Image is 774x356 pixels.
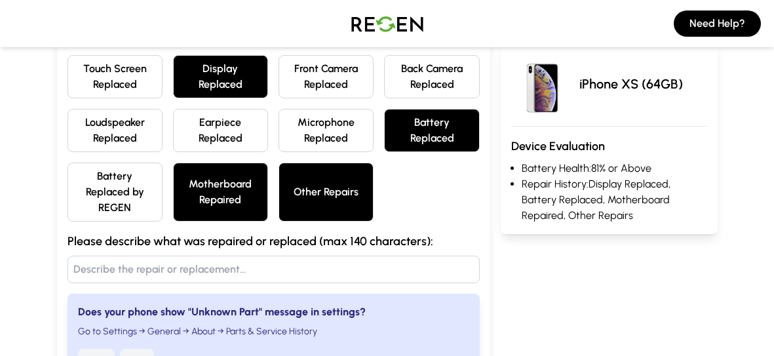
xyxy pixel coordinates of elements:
[674,10,761,37] button: Need Help?
[341,5,433,42] img: Logo
[173,163,268,222] button: Motherboard Repaired
[384,55,479,98] button: Back Camera Replaced
[522,176,707,224] li: Repair History: Display Replaced, Battery Replaced, Motherboard Repaired, Other Repairs
[68,232,480,250] h3: Please describe what was repaired or replaced (max 140 characters):
[279,163,374,222] button: Other Repairs
[78,325,469,338] li: Go to Settings → General → About → Parts & Service History
[279,109,374,152] button: Microphone Replaced
[68,55,163,98] button: Touch Screen Replaced
[279,55,374,98] button: Front Camera Replaced
[173,109,268,152] button: Earpiece Replaced
[511,137,707,155] h3: Device Evaluation
[68,109,163,152] button: Loudspeaker Replaced
[173,55,268,98] button: Display Replaced
[68,163,163,222] button: Battery Replaced by REGEN
[511,52,574,115] img: iPhone XS
[78,306,366,318] strong: Does your phone show "Unknown Part" message in settings?
[522,161,707,176] li: Battery Health: 81% or Above
[68,256,480,283] input: Describe the repair or replacement...
[384,109,479,152] button: Battery Replaced
[579,75,683,93] p: iPhone XS (64GB)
